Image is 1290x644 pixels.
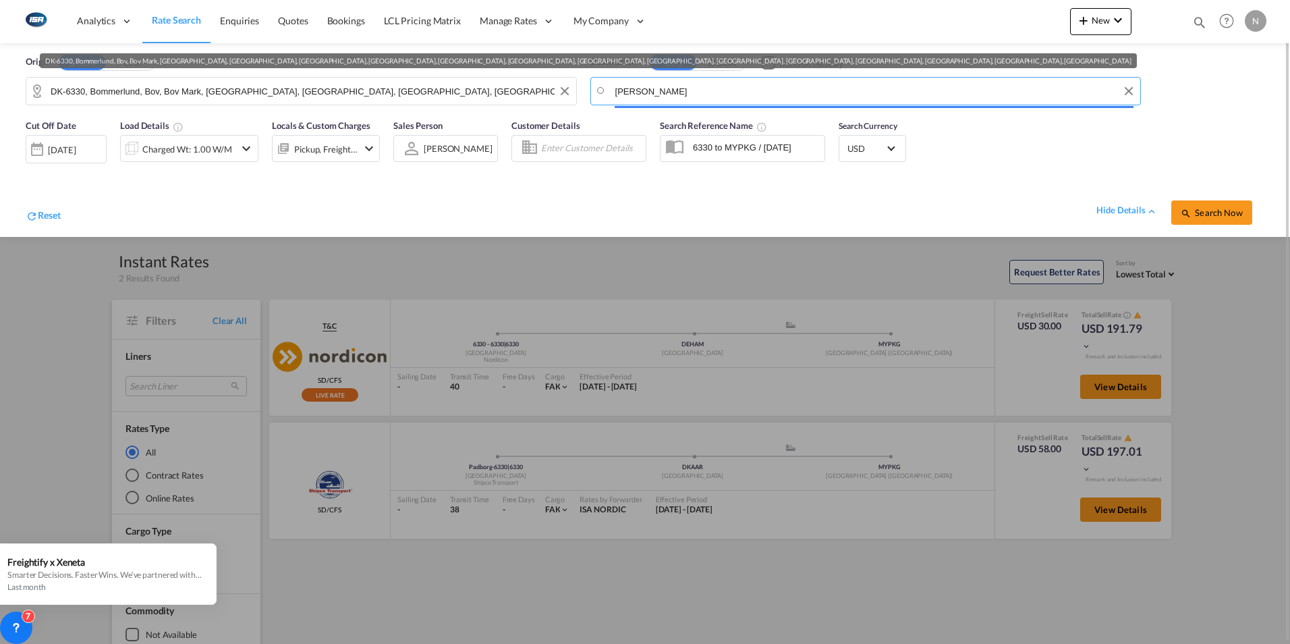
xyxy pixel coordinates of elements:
[142,140,232,159] div: Charged Wt: 1.00 W/M
[1110,12,1126,28] md-icon: icon-chevron-down
[1181,208,1191,219] md-icon: icon-magnify
[26,135,107,163] div: [DATE]
[1096,204,1158,217] div: hide detailsicon-chevron-up
[1171,200,1252,225] button: icon-magnifySearch Now
[1215,9,1245,34] div: Help
[480,14,537,28] span: Manage Rates
[573,14,629,28] span: My Company
[1181,207,1242,218] span: icon-magnifySearch Now
[48,144,76,156] div: [DATE]
[762,55,843,70] md-checkbox: Checkbox No Ink
[278,15,308,26] span: Quotes
[1146,205,1158,217] md-icon: icon-chevron-up
[686,137,824,157] input: Search Reference Name
[26,55,50,69] span: Origin
[424,143,493,154] div: [PERSON_NAME]
[1245,10,1266,32] div: N
[51,81,569,101] input: Search by Door
[1192,15,1207,30] md-icon: icon-magnify
[152,14,201,26] span: Rate Search
[45,53,1131,68] div: DK-6330, Bommerlund, Bov, Bov Mark, [GEOGRAPHIC_DATA], [GEOGRAPHIC_DATA], [GEOGRAPHIC_DATA], [GEO...
[173,122,184,132] md-icon: Chargeable Weight
[1075,15,1126,26] span: New
[591,78,1141,105] md-input-container: Port Klang (Pelabuhan Klang), MYPKG
[26,120,76,131] span: Cut Off Date
[26,161,36,180] md-datepicker: Select
[393,120,443,131] span: Sales Person
[846,138,899,158] md-select: Select Currency: $ USDUnited States Dollar
[384,15,461,26] span: LCL Pricing Matrix
[26,210,38,222] md-icon: icon-refresh
[361,140,377,157] md-icon: icon-chevron-down
[272,120,370,131] span: Locals & Custom Charges
[422,138,494,158] md-select: Sales Person: Nicolai Seidler
[26,78,576,105] md-input-container: DK-6330, Bommerlund, Bov, Bov Mark, Fårhus, Froeslev, Gejlå, Holboel, Holboelmark, Kragelund, oes...
[238,140,254,157] md-icon: icon-chevron-down
[220,15,259,26] span: Enquiries
[1215,9,1238,32] span: Help
[38,209,61,221] span: Reset
[756,122,767,132] md-icon: Your search will be saved by the below given name
[1192,15,1207,35] div: icon-magnify
[541,138,642,159] input: Enter Customer Details
[26,209,61,225] div: icon-refreshReset
[327,15,365,26] span: Bookings
[1119,81,1139,101] button: Clear Input
[1070,8,1131,35] button: icon-plus 400-fgNewicon-chevron-down
[20,6,51,36] img: 1aa151c0c08011ec8d6f413816f9a227.png
[660,120,767,131] span: Search Reference Name
[1075,12,1092,28] md-icon: icon-plus 400-fg
[511,120,580,131] span: Customer Details
[77,14,115,28] span: Analytics
[120,120,184,131] span: Load Details
[615,81,1134,101] input: Search by Port
[839,121,897,131] span: Search Currency
[120,135,258,162] div: Charged Wt: 1.00 W/Micon-chevron-down
[272,135,380,162] div: Pickup Freight Origin Destinationicon-chevron-down
[555,81,575,101] button: Clear Input
[294,140,358,159] div: Pickup Freight Origin Destination
[847,142,885,155] span: USD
